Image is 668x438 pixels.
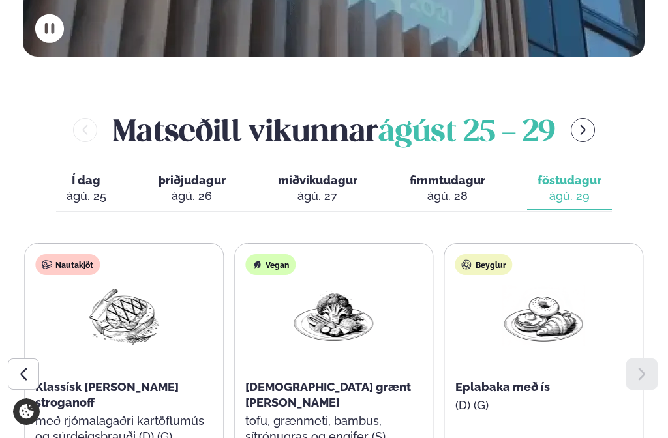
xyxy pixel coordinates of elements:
span: þriðjudagur [159,173,226,187]
img: Croissant.png [502,285,585,346]
button: menu-btn-left [73,118,97,142]
span: [DEMOGRAPHIC_DATA] grænt [PERSON_NAME] [245,380,411,409]
div: Beyglur [455,254,513,275]
button: fimmtudagur ágú. 28 [399,168,496,211]
div: Vegan [245,254,296,275]
img: Beef-Meat.png [82,285,166,346]
div: ágú. 28 [410,188,485,204]
img: beef.svg [42,259,52,270]
div: ágú. 26 [159,188,226,204]
span: Klassísk [PERSON_NAME] stroganoff [35,380,179,409]
div: Nautakjöt [35,254,100,275]
button: Í dag ágú. 25 [56,168,117,211]
button: menu-btn-right [571,118,595,142]
button: miðvikudagur ágú. 27 [267,168,368,211]
span: ágúst 25 - 29 [378,119,555,147]
button: þriðjudagur ágú. 26 [148,168,236,211]
span: Eplabaka með ís [455,380,550,394]
a: Cookie settings [13,398,40,425]
h2: Matseðill vikunnar [113,109,555,151]
span: Í dag [67,173,106,188]
div: ágú. 27 [278,188,357,204]
p: (D) (G) [455,398,633,413]
img: bagle-new-16px.svg [462,259,472,270]
div: ágú. 25 [67,188,106,204]
div: ágú. 29 [538,188,601,204]
span: miðvikudagur [278,173,357,187]
img: Vegan.png [292,285,376,346]
span: fimmtudagur [410,173,485,187]
span: föstudagur [538,173,601,187]
img: Vegan.svg [252,259,262,270]
button: föstudagur ágú. 29 [527,168,612,211]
